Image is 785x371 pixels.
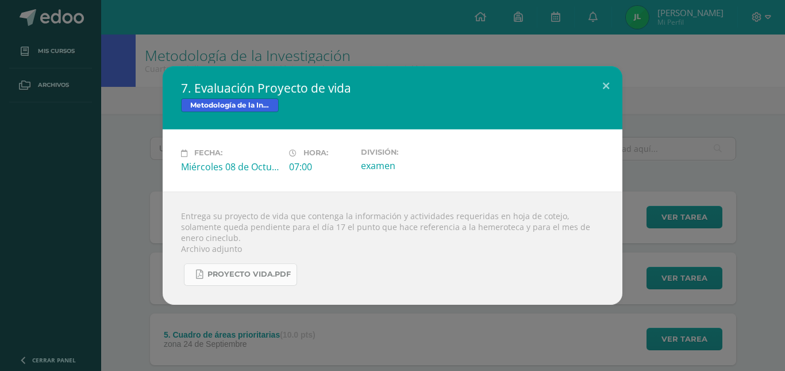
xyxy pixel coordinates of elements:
label: División: [361,148,460,156]
span: proyecto vida.pdf [207,270,291,279]
a: proyecto vida.pdf [184,263,297,286]
span: Hora: [303,149,328,158]
span: Metodología de la Investigación [181,98,279,112]
button: Close (Esc) [590,66,622,105]
h2: 7. Evaluación Proyecto de vida [181,80,604,96]
div: Miércoles 08 de Octubre [181,160,280,173]
div: Entrega su proyecto de vida que contenga la información y actividades requeridas en hoja de cotej... [163,192,622,305]
span: Fecha: [194,149,222,158]
div: examen [361,159,460,172]
div: 07:00 [289,160,352,173]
